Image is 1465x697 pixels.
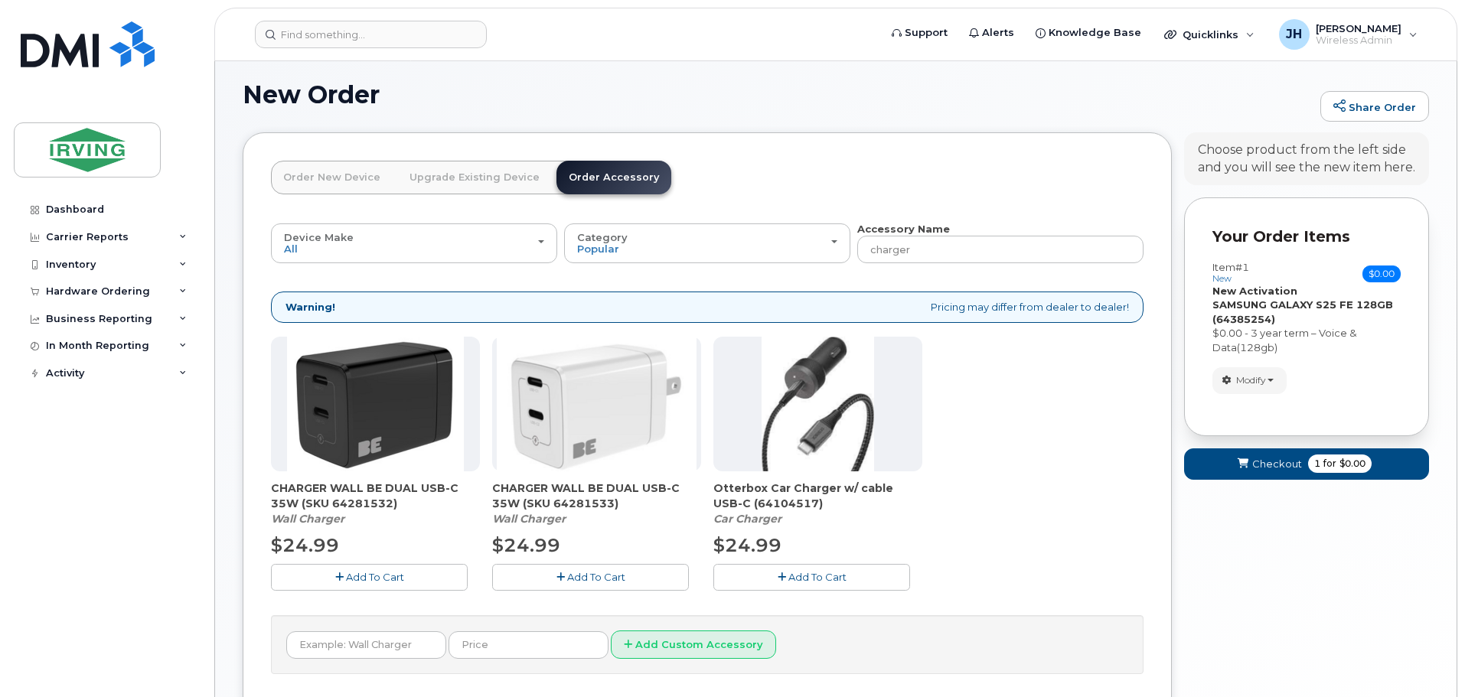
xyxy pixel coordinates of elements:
button: Add To Cart [492,564,689,591]
span: JH [1286,25,1302,44]
em: Wall Charger [271,512,344,526]
span: Modify [1236,373,1266,387]
a: Support [881,18,958,48]
button: Add To Cart [271,564,468,591]
span: Alerts [982,25,1014,41]
div: $0.00 - 3 year term – Voice & Data(128gb) [1212,326,1401,354]
div: CHARGER WALL BE DUAL USB-C 35W (SKU 64281533) [492,480,701,526]
input: Price [449,631,609,659]
a: Knowledge Base [1025,18,1152,48]
span: for [1320,457,1339,471]
span: Knowledge Base [1049,25,1141,41]
p: Your Order Items [1212,226,1401,248]
span: Add To Cart [346,571,404,583]
strong: Accessory Name [857,223,950,235]
strong: New Activation [1212,285,1297,297]
a: Upgrade Existing Device [397,161,552,194]
span: Popular [577,243,619,255]
div: Otterbox Car Charger w/ cable USB-C (64104517) [713,480,922,526]
button: Category Popular [564,223,850,263]
span: $24.99 [492,534,560,556]
span: Support [905,25,948,41]
span: #1 [1235,261,1249,273]
img: download.jpg [762,337,874,471]
div: Choose product from the left side and you will see the new item here. [1198,142,1415,177]
span: Checkout [1252,457,1302,471]
button: Add Custom Accessory [611,630,776,659]
span: Device Make [284,231,354,243]
span: 1 [1314,457,1320,471]
small: new [1212,273,1232,284]
span: Add To Cart [567,571,625,583]
span: Category [577,231,628,243]
em: Car Charger [713,512,781,526]
img: CHARGER_WALL_BE_DUAL_USB-C_35W.png [287,337,464,471]
span: [PERSON_NAME] [1316,22,1401,34]
div: Pricing may differ from dealer to dealer! [271,292,1144,323]
span: CHARGER WALL BE DUAL USB-C 35W (SKU 64281532) [271,480,480,511]
span: Otterbox Car Charger w/ cable USB-C (64104517) [713,480,922,511]
a: Order Accessory [556,161,671,194]
strong: Warning! [285,300,335,314]
span: $0.00 [1339,457,1365,471]
h3: Item [1212,262,1249,284]
div: Quicklinks [1153,19,1265,50]
div: Julie Hebert [1268,19,1428,50]
button: Modify [1212,367,1287,394]
span: $24.99 [271,534,339,556]
span: Add To Cart [788,571,847,583]
h1: New Order [243,81,1313,108]
span: Wireless Admin [1316,34,1401,47]
span: All [284,243,298,255]
a: Order New Device [271,161,393,194]
img: BE.png [497,337,697,471]
button: Checkout 1 for $0.00 [1184,448,1429,480]
a: Share Order [1320,91,1429,122]
button: Add To Cart [713,564,910,591]
span: $0.00 [1362,265,1401,282]
input: Find something... [255,21,487,48]
a: Alerts [958,18,1025,48]
div: CHARGER WALL BE DUAL USB-C 35W (SKU 64281532) [271,480,480,526]
strong: SAMSUNG GALAXY S25 FE 128GB (64385254) [1212,298,1393,325]
span: Quicklinks [1183,28,1238,41]
span: CHARGER WALL BE DUAL USB-C 35W (SKU 64281533) [492,480,701,511]
button: Device Make All [271,223,557,263]
input: Example: Wall Charger [286,631,446,659]
em: Wall Charger [492,512,566,526]
span: $24.99 [713,534,781,556]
